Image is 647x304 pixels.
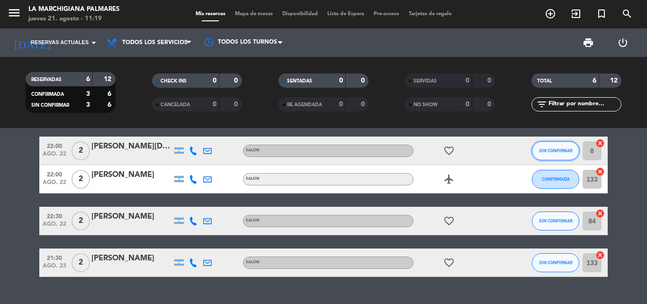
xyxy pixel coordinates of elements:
[43,263,66,274] span: ago. 23
[88,37,99,48] i: arrow_drop_down
[72,170,90,189] span: 2
[595,167,605,176] i: cancel
[361,77,367,84] strong: 0
[287,102,322,107] span: RE AGENDADA
[487,101,493,108] strong: 0
[595,250,605,260] i: cancel
[91,169,172,181] div: [PERSON_NAME]
[108,91,113,97] strong: 6
[539,260,573,265] span: SIN CONFIRMAR
[91,252,172,265] div: [PERSON_NAME]
[610,77,620,84] strong: 12
[161,79,187,83] span: CHECK INS
[72,212,90,230] span: 2
[532,170,579,189] button: CONFIRMADA
[31,92,64,97] span: CONFIRMADA
[91,211,172,223] div: [PERSON_NAME]
[191,11,230,17] span: Mis reservas
[43,179,66,190] span: ago. 22
[413,79,437,83] span: SERVIDAS
[369,11,404,17] span: Pre-acceso
[593,77,596,84] strong: 6
[234,101,240,108] strong: 0
[443,215,455,227] i: favorite_border
[246,177,260,181] span: SALON
[234,77,240,84] strong: 0
[487,77,493,84] strong: 0
[72,253,90,272] span: 2
[583,37,594,48] span: print
[466,101,469,108] strong: 0
[86,101,90,108] strong: 3
[43,210,66,221] span: 22:30
[621,8,633,19] i: search
[413,102,438,107] span: NO SHOW
[246,260,260,264] span: SALON
[605,28,640,57] div: LOG OUT
[31,77,62,82] span: RESERVADAS
[536,99,548,110] i: filter_list
[108,101,113,108] strong: 6
[361,101,367,108] strong: 0
[213,77,216,84] strong: 0
[230,11,278,17] span: Mapa de mesas
[287,79,312,83] span: SENTADAS
[539,218,573,223] span: SIN CONFIRMAR
[443,257,455,268] i: favorite_border
[43,168,66,179] span: 22:00
[542,176,570,182] span: CONFIRMADA
[122,39,188,46] span: Todos los servicios
[532,141,579,160] button: SIN CONFIRMAR
[278,11,323,17] span: Disponibilidad
[539,148,573,153] span: SIN CONFIRMAR
[43,252,66,263] span: 21:30
[246,219,260,222] span: SALON
[161,102,190,107] span: CANCELADA
[213,101,216,108] strong: 0
[595,209,605,218] i: cancel
[570,8,582,19] i: exit_to_app
[72,141,90,160] span: 2
[404,11,457,17] span: Tarjetas de regalo
[28,5,119,14] div: La Marchigiana Palmares
[7,6,21,23] button: menu
[91,140,172,153] div: [PERSON_NAME][DEMOGRAPHIC_DATA]
[595,138,605,148] i: cancel
[596,8,607,19] i: turned_in_not
[339,77,343,84] strong: 0
[339,101,343,108] strong: 0
[443,174,455,185] i: airplanemode_active
[617,37,629,48] i: power_settings_new
[7,6,21,20] i: menu
[43,221,66,232] span: ago. 22
[466,77,469,84] strong: 0
[31,38,89,47] span: Reservas actuales
[548,99,621,110] input: Filtrar por nombre...
[537,79,552,83] span: TOTAL
[86,76,90,83] strong: 6
[43,140,66,151] span: 22:00
[443,145,455,157] i: favorite_border
[532,212,579,230] button: SIN CONFIRMAR
[7,32,57,53] i: [DATE]
[532,253,579,272] button: SIN CONFIRMAR
[31,103,69,108] span: SIN CONFIRMAR
[246,148,260,152] span: SALON
[323,11,369,17] span: Lista de Espera
[104,76,113,83] strong: 12
[86,91,90,97] strong: 3
[28,14,119,24] div: jueves 21. agosto - 11:19
[545,8,556,19] i: add_circle_outline
[43,151,66,162] span: ago. 22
